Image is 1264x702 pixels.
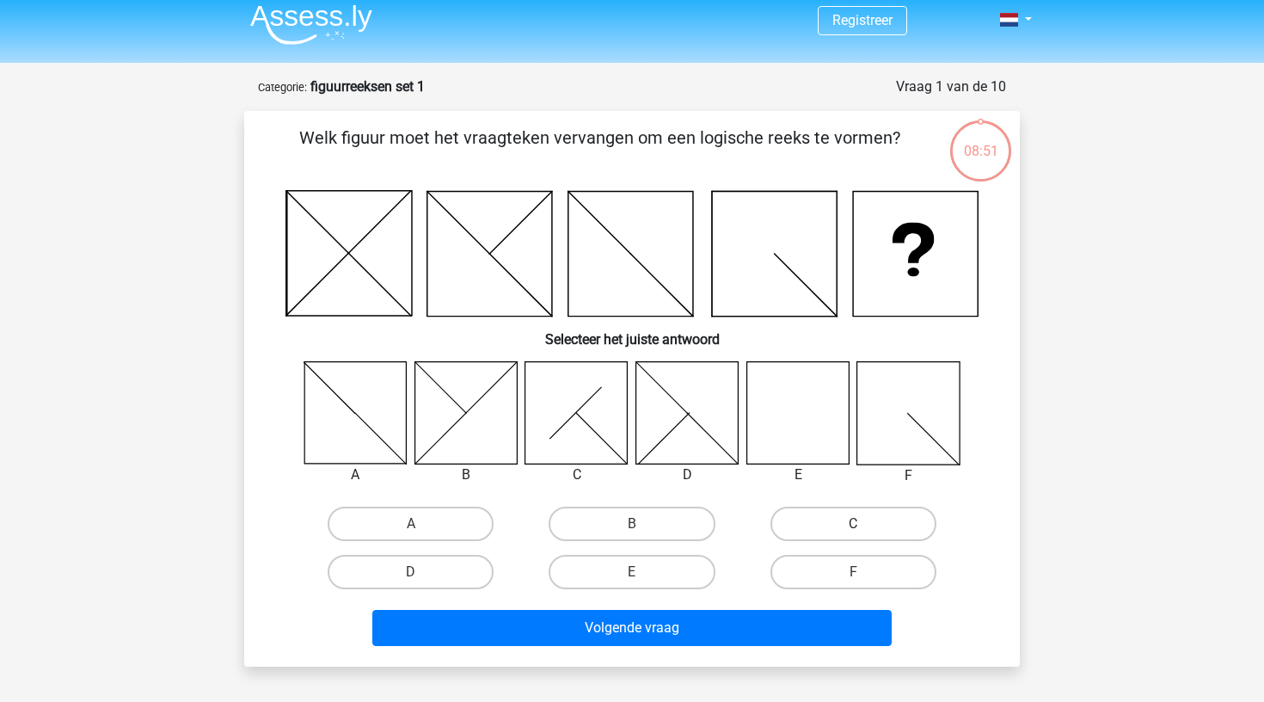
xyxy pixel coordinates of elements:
strong: figuurreeksen set 1 [310,78,425,95]
label: E [549,555,715,589]
small: Categorie: [258,81,307,94]
div: D [623,465,752,485]
button: Volgende vraag [372,610,893,646]
label: B [549,507,715,541]
div: A [291,465,420,485]
label: A [328,507,494,541]
h6: Selecteer het juiste antwoord [272,317,992,348]
p: Welk figuur moet het vraagteken vervangen om een logische reeks te vormen? [272,125,928,176]
label: D [328,555,494,589]
label: C [770,507,936,541]
div: F [844,465,973,486]
div: E [733,465,863,485]
div: Vraag 1 van de 10 [896,77,1006,97]
div: C [512,465,641,485]
div: B [402,465,531,485]
label: F [770,555,936,589]
img: Assessly [250,4,372,45]
div: 08:51 [948,119,1013,162]
a: Registreer [832,12,893,28]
